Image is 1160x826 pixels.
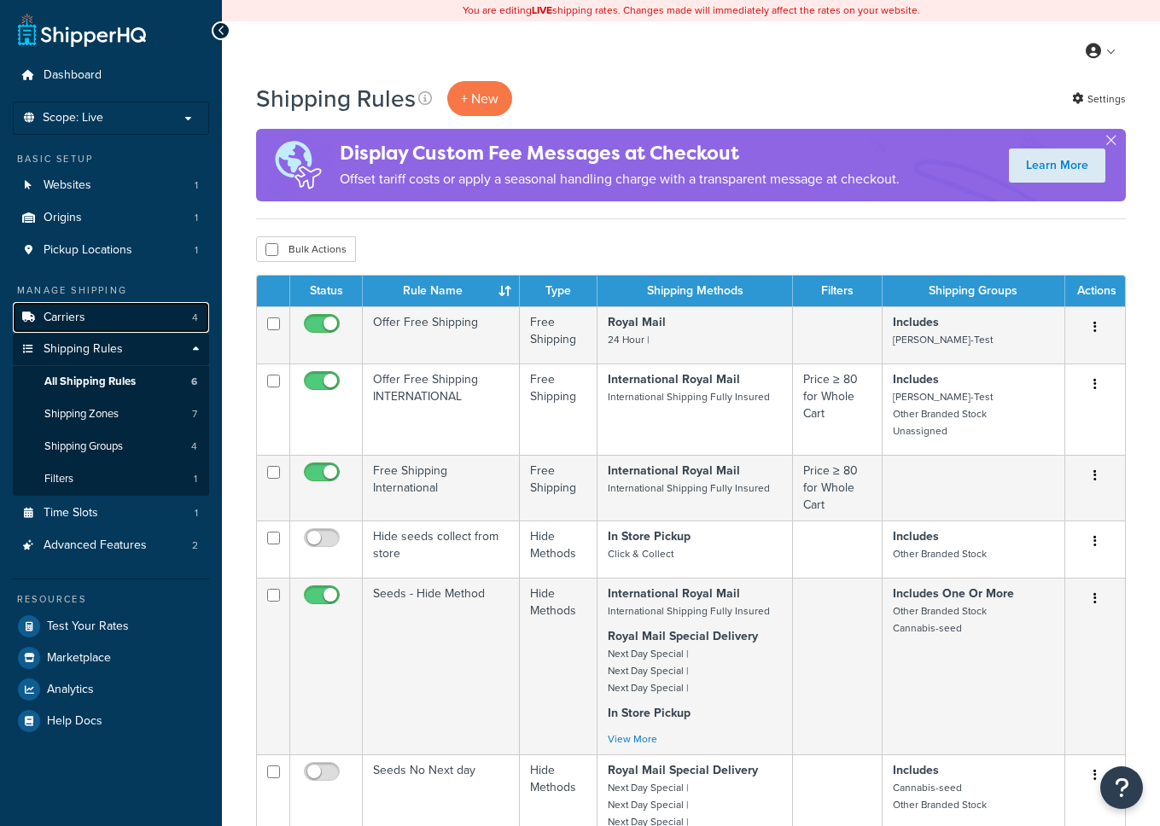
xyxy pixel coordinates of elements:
small: Other Branded Stock Cannabis-seed [893,603,987,636]
strong: In Store Pickup [608,704,691,722]
span: Shipping Rules [44,342,123,357]
td: Free Shipping [520,455,597,521]
td: Hide Methods [520,521,597,578]
span: 1 [195,243,198,258]
li: Analytics [13,674,209,705]
span: Advanced Features [44,538,147,553]
small: Other Branded Stock [893,546,987,561]
td: Hide seeds collect from store [363,521,520,578]
th: Actions [1065,276,1125,306]
li: Filters [13,463,209,495]
li: Carriers [13,302,209,334]
span: 1 [194,472,197,486]
span: Scope: Live [43,111,103,125]
div: Manage Shipping [13,283,209,298]
strong: International Royal Mail [608,585,740,602]
li: Dashboard [13,60,209,91]
a: ShipperHQ Home [18,13,146,47]
small: Cannabis-seed Other Branded Stock [893,780,987,812]
span: Help Docs [47,714,102,729]
th: Status [290,276,363,306]
p: + New [447,81,512,116]
span: Shipping Groups [44,439,123,454]
li: Pickup Locations [13,235,209,266]
button: Bulk Actions [256,236,356,262]
span: 4 [192,311,198,325]
li: Shipping Zones [13,398,209,430]
th: Shipping Groups [883,276,1065,306]
strong: In Store Pickup [608,527,691,545]
span: Dashboard [44,68,102,83]
a: Marketplace [13,643,209,673]
strong: Royal Mail [608,313,666,331]
li: Origins [13,202,209,234]
h4: Display Custom Fee Messages at Checkout [340,139,900,167]
button: Open Resource Center [1100,766,1143,809]
div: Resources [13,592,209,607]
th: Type [520,276,597,306]
td: Seeds - Hide Method [363,578,520,754]
strong: Includes [893,313,939,331]
small: Click & Collect [608,546,673,561]
a: Shipping Groups 4 [13,431,209,462]
small: 24 Hour | [608,332,650,347]
img: duties-banner-06bc72dcb5fe05cb3f9472aba00be2ae8eb53ab6f0d8bb03d382ba314ac3c341.png [256,129,340,201]
small: [PERSON_NAME]-Test Other Branded Stock Unassigned [893,389,993,439]
span: Websites [44,178,91,193]
small: [PERSON_NAME]-Test [893,332,993,347]
strong: Royal Mail Special Delivery [608,761,758,779]
th: Rule Name : activate to sort column ascending [363,276,520,306]
th: Filters [793,276,883,306]
td: Free Shipping International [363,455,520,521]
td: Price ≥ 80 for Whole Cart [793,455,883,521]
li: Websites [13,170,209,201]
span: 4 [191,439,197,454]
strong: Royal Mail Special Delivery [608,627,758,645]
li: Help Docs [13,706,209,736]
span: Pickup Locations [44,243,132,258]
a: Origins 1 [13,202,209,234]
td: Price ≥ 80 for Whole Cart [793,364,883,455]
th: Shipping Methods [597,276,793,306]
span: Analytics [47,683,94,697]
h1: Shipping Rules [256,82,416,115]
td: Offer Free Shipping INTERNATIONAL [363,364,520,455]
a: Learn More [1009,148,1105,183]
td: Free Shipping [520,364,597,455]
p: Offset tariff costs or apply a seasonal handling charge with a transparent message at checkout. [340,167,900,191]
span: Origins [44,211,82,225]
b: LIVE [532,3,552,18]
span: Time Slots [44,506,98,521]
span: Carriers [44,311,85,325]
small: Next Day Special | Next Day Special | Next Day Special | [608,646,689,695]
span: 1 [195,506,198,521]
a: Settings [1072,87,1126,111]
span: Marketplace [47,651,111,666]
td: Hide Methods [520,578,597,754]
li: Advanced Features [13,530,209,561]
span: 7 [192,407,197,422]
span: Filters [44,472,73,486]
a: Filters 1 [13,463,209,495]
a: All Shipping Rules 6 [13,366,209,398]
strong: International Royal Mail [608,462,740,480]
span: 6 [191,375,197,389]
a: Shipping Rules [13,334,209,365]
a: Pickup Locations 1 [13,235,209,266]
strong: Includes One Or More [893,585,1014,602]
a: View More [608,731,657,747]
span: Shipping Zones [44,407,119,422]
a: Test Your Rates [13,611,209,642]
span: All Shipping Rules [44,375,136,389]
small: International Shipping Fully Insured [608,480,770,496]
strong: International Royal Mail [608,370,740,388]
strong: Includes [893,761,939,779]
a: Advanced Features 2 [13,530,209,561]
a: Websites 1 [13,170,209,201]
a: Time Slots 1 [13,497,209,529]
td: Free Shipping [520,306,597,364]
li: Time Slots [13,497,209,529]
span: 1 [195,178,198,193]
